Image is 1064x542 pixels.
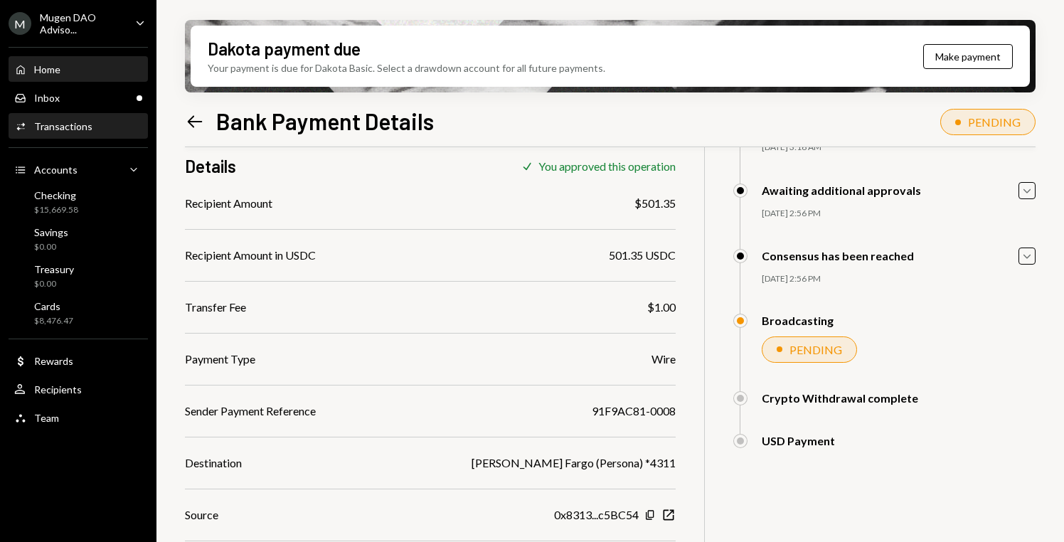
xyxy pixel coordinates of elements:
[9,156,148,182] a: Accounts
[634,195,676,212] div: $501.35
[762,249,914,262] div: Consensus has been reached
[9,259,148,293] a: Treasury$0.00
[923,44,1013,69] button: Make payment
[185,154,236,178] h3: Details
[762,184,921,197] div: Awaiting additional approvals
[34,204,78,216] div: $15,669.58
[34,300,73,312] div: Cards
[9,376,148,402] a: Recipients
[208,37,361,60] div: Dakota payment due
[762,391,918,405] div: Crypto Withdrawal complete
[34,63,60,75] div: Home
[34,241,68,253] div: $0.00
[9,56,148,82] a: Home
[9,405,148,430] a: Team
[34,412,59,424] div: Team
[762,273,1036,285] div: [DATE] 2:56 PM
[185,299,246,316] div: Transfer Fee
[185,195,272,212] div: Recipient Amount
[762,314,834,327] div: Broadcasting
[185,351,255,368] div: Payment Type
[9,222,148,256] a: Savings$0.00
[9,348,148,373] a: Rewards
[762,208,1036,220] div: [DATE] 2:56 PM
[34,355,73,367] div: Rewards
[34,226,68,238] div: Savings
[9,113,148,139] a: Transactions
[34,189,78,201] div: Checking
[185,506,218,524] div: Source
[185,247,316,264] div: Recipient Amount in USDC
[34,315,73,327] div: $8,476.47
[185,455,242,472] div: Destination
[34,263,74,275] div: Treasury
[762,434,835,447] div: USD Payment
[647,299,676,316] div: $1.00
[968,115,1021,129] div: PENDING
[762,142,1036,154] div: [DATE] 3:16 AM
[9,12,31,35] div: M
[185,403,316,420] div: Sender Payment Reference
[9,296,148,330] a: Cards$8,476.47
[216,107,434,135] h1: Bank Payment Details
[34,92,60,104] div: Inbox
[651,351,676,368] div: Wire
[34,164,78,176] div: Accounts
[609,247,676,264] div: 501.35 USDC
[9,85,148,110] a: Inbox
[472,455,676,472] div: [PERSON_NAME] Fargo (Persona) *4311
[9,185,148,219] a: Checking$15,669.58
[554,506,639,524] div: 0x8313...c5BC54
[538,159,676,173] div: You approved this operation
[34,383,82,395] div: Recipients
[208,60,605,75] div: Your payment is due for Dakota Basic. Select a drawdown account for all future payments.
[40,11,124,36] div: Mugen DAO Adviso...
[34,278,74,290] div: $0.00
[592,403,676,420] div: 91F9AC81-0008
[789,343,842,356] div: PENDING
[34,120,92,132] div: Transactions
